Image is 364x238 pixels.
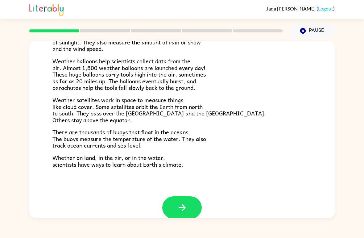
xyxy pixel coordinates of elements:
span: Jada [PERSON_NAME] [266,6,316,11]
span: Whether on land, in the air, or in the water, scientists have ways to learn about Earth’s climate. [52,153,183,169]
img: Literably [29,2,64,16]
div: ( ) [266,6,335,11]
a: Logout [318,6,333,11]
span: Weather balloons help scientists collect data from the air. Almost 1,800 weather balloons are lau... [52,56,206,92]
span: There are thousands of buoys that float in the oceans. The buoys measure the temperature of the w... [52,127,206,150]
button: Pause [290,24,335,38]
span: Weather satellites work in space to measure things like cloud cover. Some satellites orbit the Ea... [52,95,266,124]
